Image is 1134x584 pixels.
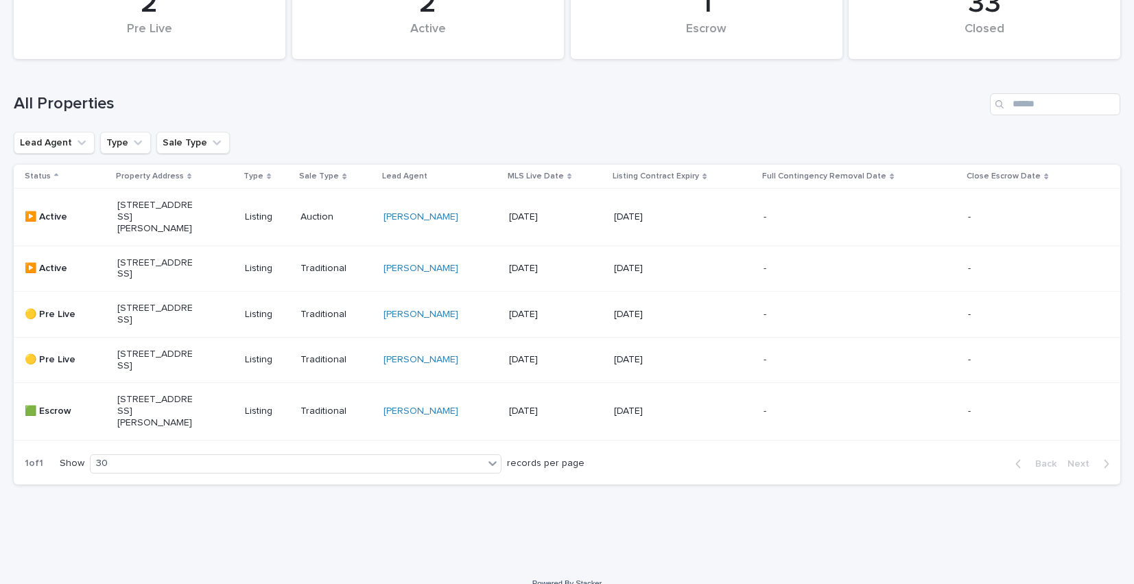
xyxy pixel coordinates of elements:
p: 1 of 1 [14,447,54,480]
p: Show [60,458,84,469]
div: Active [316,22,541,51]
p: Auction [300,211,373,223]
tr: 🟡 Pre Live[STREET_ADDRESS]ListingTraditional[PERSON_NAME] [DATE][DATE]-- [14,292,1120,338]
p: [DATE] [614,309,690,320]
p: [DATE] [509,354,585,366]
p: [DATE] [614,211,690,223]
a: [PERSON_NAME] [383,309,458,320]
p: [DATE] [509,406,585,417]
p: - [968,406,1044,417]
a: [PERSON_NAME] [383,406,458,417]
button: Next [1062,454,1120,474]
div: Pre Live [37,22,262,51]
p: [DATE] [509,309,585,320]
p: Traditional [300,263,373,275]
p: - [764,354,840,366]
p: [DATE] [509,211,585,223]
p: [DATE] [614,354,690,366]
p: - [764,406,840,417]
p: Listing [245,263,290,275]
a: [PERSON_NAME] [383,354,458,366]
div: Closed [872,22,1097,51]
p: [STREET_ADDRESS] [117,257,193,281]
span: Next [1067,454,1098,474]
p: - [764,309,840,320]
p: Full Contingency Removal Date [762,169,886,184]
div: 30 [91,456,484,471]
tr: ▶️ Active[STREET_ADDRESS][PERSON_NAME]ListingAuction[PERSON_NAME] [DATE][DATE]-- [14,189,1120,246]
p: [DATE] [614,406,690,417]
p: Type [244,169,263,184]
p: Status [25,169,51,184]
p: 🟡 Pre Live [25,309,101,320]
p: Listing [245,354,290,366]
tr: ▶️ Active[STREET_ADDRESS]ListingTraditional[PERSON_NAME] [DATE][DATE]-- [14,246,1120,292]
p: MLS Live Date [508,169,564,184]
div: Escrow [594,22,819,51]
p: [STREET_ADDRESS] [117,349,193,372]
p: Close Escrow Date [967,169,1041,184]
button: Sale Type [156,132,230,154]
p: - [968,309,1044,320]
button: Back [1004,454,1062,474]
p: Traditional [300,309,373,320]
p: Listing [245,406,290,417]
p: - [968,263,1044,275]
p: [STREET_ADDRESS][PERSON_NAME] [117,200,193,234]
p: Traditional [300,354,373,366]
button: Type [100,132,151,154]
p: Listing Contract Expiry [613,169,699,184]
p: ▶️ Active [25,211,101,223]
p: 🟩 Escrow [25,406,101,417]
p: [DATE] [614,263,690,275]
p: - [764,263,840,275]
p: [DATE] [509,263,585,275]
h1: All Properties [14,94,984,114]
tr: 🟡 Pre Live[STREET_ADDRESS]ListingTraditional[PERSON_NAME] [DATE][DATE]-- [14,337,1120,383]
p: - [968,354,1044,366]
p: records per page [507,458,584,469]
a: [PERSON_NAME] [383,211,458,223]
button: Lead Agent [14,132,95,154]
p: Listing [245,309,290,320]
p: Sale Type [299,169,339,184]
a: [PERSON_NAME] [383,263,458,275]
tr: 🟩 Escrow[STREET_ADDRESS][PERSON_NAME]ListingTraditional[PERSON_NAME] [DATE][DATE]-- [14,383,1120,440]
p: [STREET_ADDRESS] [117,303,193,326]
p: - [968,211,1044,223]
p: Property Address [116,169,184,184]
p: ▶️ Active [25,263,101,275]
p: - [764,211,840,223]
span: Back [1027,454,1056,474]
p: Lead Agent [382,169,427,184]
p: 🟡 Pre Live [25,354,101,366]
p: [STREET_ADDRESS][PERSON_NAME] [117,394,193,428]
p: Traditional [300,406,373,417]
p: Listing [245,211,290,223]
input: Search [990,93,1120,115]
